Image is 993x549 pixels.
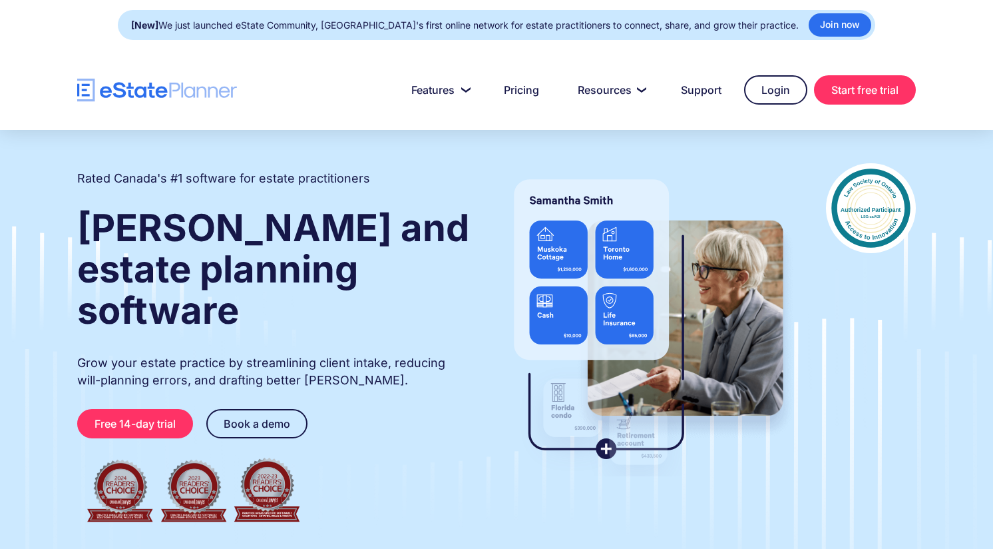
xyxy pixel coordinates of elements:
p: Grow your estate practice by streamlining client intake, reducing will-planning errors, and draft... [77,354,471,389]
div: We just launched eState Community, [GEOGRAPHIC_DATA]'s first online network for estate practition... [131,16,799,35]
a: Support [665,77,737,103]
a: Join now [809,13,871,37]
a: Resources [562,77,658,103]
a: home [77,79,237,102]
a: Features [395,77,481,103]
img: estate planner showing wills to their clients, using eState Planner, a leading estate planning so... [498,163,799,476]
a: Pricing [488,77,555,103]
a: Free 14-day trial [77,409,193,438]
strong: [New] [131,19,158,31]
strong: [PERSON_NAME] and estate planning software [77,205,469,333]
h2: Rated Canada's #1 software for estate practitioners [77,170,370,187]
a: Login [744,75,807,105]
a: Start free trial [814,75,916,105]
a: Book a demo [206,409,307,438]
